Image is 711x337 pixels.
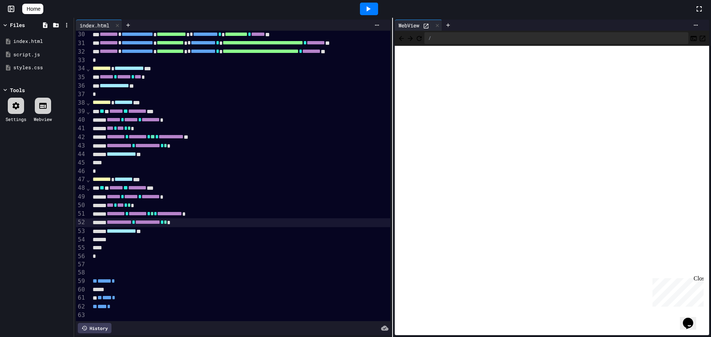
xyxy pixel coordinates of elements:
span: Fold line [86,176,90,183]
div: 40 [76,116,86,124]
div: 50 [76,201,86,210]
div: 49 [76,193,86,201]
div: 37 [76,90,86,98]
div: 53 [76,227,86,236]
div: 63 [76,311,86,319]
div: WebView [395,21,423,29]
span: Fold line [86,185,90,192]
div: 44 [76,150,86,159]
div: / [424,32,688,44]
div: 42 [76,133,86,142]
div: 62 [76,303,86,311]
div: script.js [13,51,71,58]
button: Open in new tab [699,34,706,43]
div: Chat with us now!Close [3,3,51,47]
div: 51 [76,210,86,218]
div: 47 [76,175,86,184]
div: 31 [76,39,86,48]
div: index.html [76,20,122,31]
a: Home [22,4,43,14]
span: Fold line [86,108,90,115]
div: 57 [76,260,86,269]
button: Console [690,34,697,43]
div: WebView [395,20,442,31]
div: Webview [34,116,52,122]
div: index.html [13,38,71,45]
div: 52 [76,218,86,227]
iframe: Web Preview [395,46,709,336]
div: 48 [76,184,86,192]
div: 46 [76,167,86,175]
div: index.html [76,21,113,29]
div: Tools [10,86,25,94]
iframe: chat widget [680,307,704,330]
div: styles.css [13,64,71,71]
div: 39 [76,107,86,116]
div: 36 [76,82,86,90]
span: Fold line [86,99,90,106]
div: Files [10,21,25,29]
div: 56 [76,252,86,260]
div: 60 [76,286,86,294]
div: 38 [76,99,86,107]
div: History [78,323,111,333]
div: 35 [76,73,86,82]
div: 33 [76,56,86,64]
div: 43 [76,142,86,150]
div: 58 [76,269,86,277]
span: Home [27,5,40,13]
div: 32 [76,48,86,56]
div: 55 [76,244,86,252]
div: 34 [76,64,86,73]
div: 30 [76,30,86,39]
div: 59 [76,277,86,286]
button: Refresh [415,34,423,43]
div: Settings [6,116,26,122]
div: 41 [76,124,86,133]
div: 61 [76,294,86,302]
span: Back [398,33,405,43]
span: Forward [407,33,414,43]
div: 54 [76,236,86,244]
iframe: chat widget [650,275,704,307]
div: 45 [76,159,86,167]
span: Fold line [86,65,90,72]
